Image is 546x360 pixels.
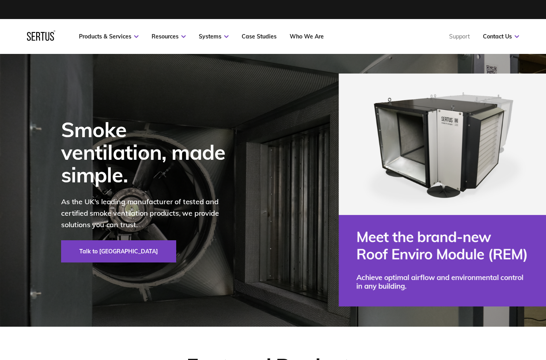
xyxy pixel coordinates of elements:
[199,33,229,40] a: Systems
[61,196,236,230] p: As the UK's leading manufacturer of tested and certified smoke ventilation products, we provide s...
[61,240,176,262] a: Talk to [GEOGRAPHIC_DATA]
[242,33,277,40] a: Case Studies
[483,33,519,40] a: Contact Us
[152,33,186,40] a: Resources
[61,118,236,186] div: Smoke ventilation, made simple.
[449,33,470,40] a: Support
[79,33,138,40] a: Products & Services
[290,33,324,40] a: Who We Are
